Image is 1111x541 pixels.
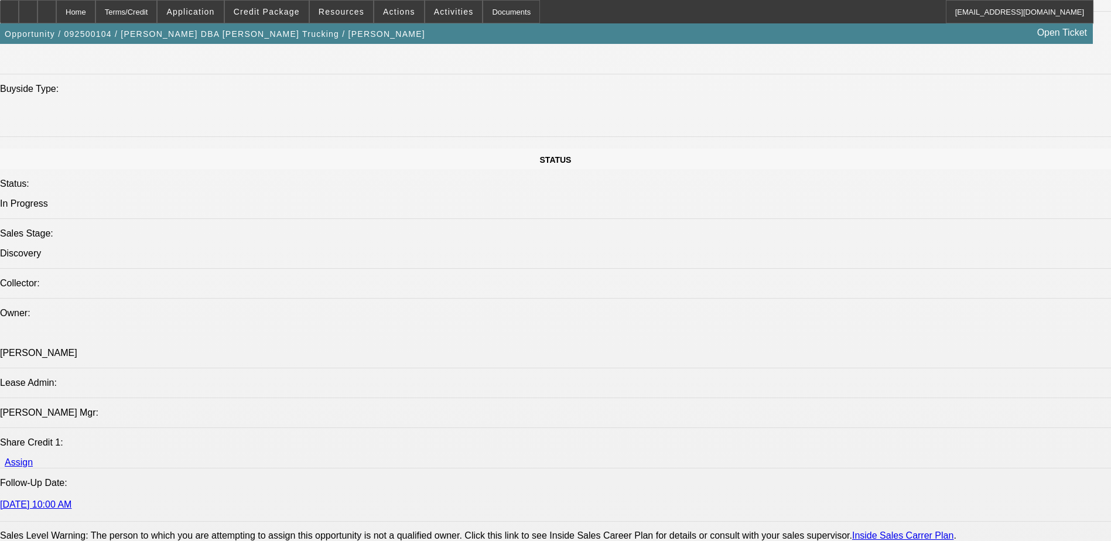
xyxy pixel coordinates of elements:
span: Credit Package [234,7,300,16]
a: Assign [5,457,33,467]
button: Resources [310,1,373,23]
button: Credit Package [225,1,309,23]
button: Actions [374,1,424,23]
a: Open Ticket [1033,23,1092,43]
button: Application [158,1,223,23]
label: The person to which you are attempting to assign this opportunity is not a qualified owner. Click... [91,530,956,540]
a: Inside Sales Carrer Plan [852,530,953,540]
span: Activities [434,7,474,16]
span: Resources [319,7,364,16]
span: Actions [383,7,415,16]
span: Application [166,7,214,16]
span: Opportunity / 092500104 / [PERSON_NAME] DBA [PERSON_NAME] Trucking / [PERSON_NAME] [5,29,425,39]
button: Activities [425,1,483,23]
span: STATUS [540,155,572,165]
